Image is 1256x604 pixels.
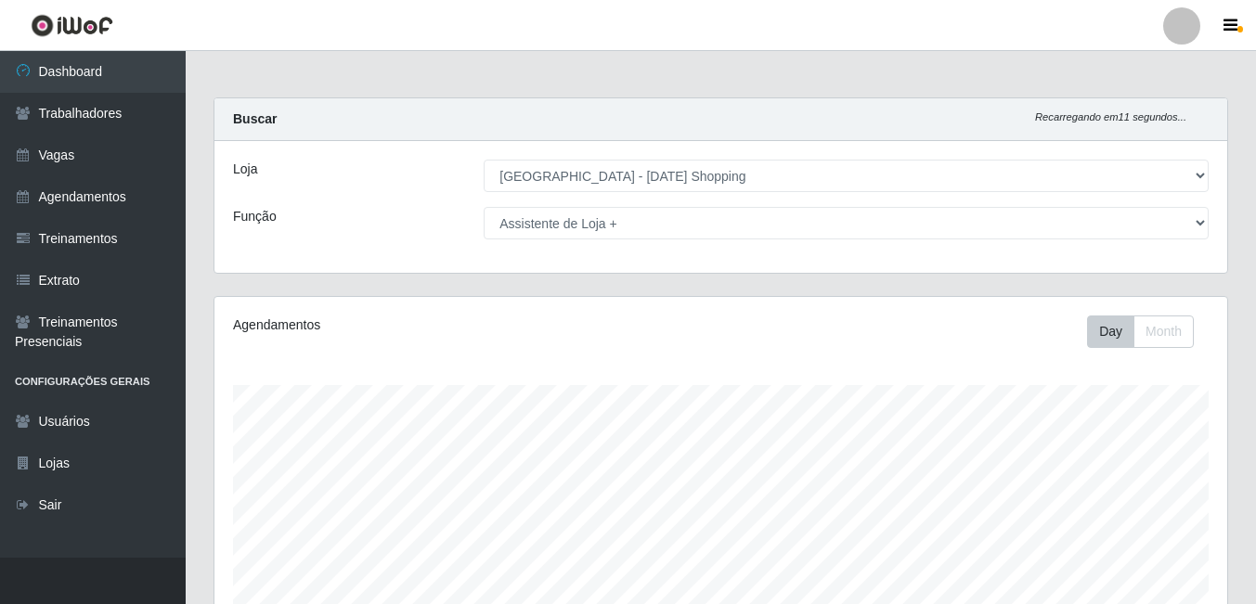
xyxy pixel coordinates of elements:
[233,111,277,126] strong: Buscar
[233,207,277,226] label: Função
[1087,315,1194,348] div: First group
[1087,315,1209,348] div: Toolbar with button groups
[31,14,113,37] img: CoreUI Logo
[1133,315,1194,348] button: Month
[233,160,257,179] label: Loja
[1035,111,1186,122] i: Recarregando em 11 segundos...
[1087,315,1134,348] button: Day
[233,315,623,335] div: Agendamentos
